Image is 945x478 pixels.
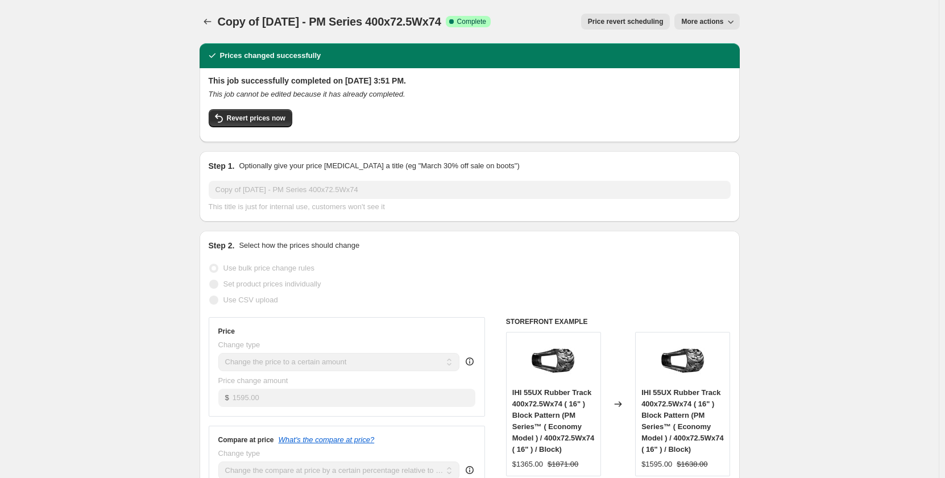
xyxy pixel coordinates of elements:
[530,338,576,384] img: ihi-rubber-track-ihi-55ux-rubber-track-400x72-5wx74-16-block-pattern-45135677587772_80x.jpg
[641,388,724,454] span: IHI 55UX Rubber Track 400x72.5Wx74 ( 16" ) Block Pattern (PM Series™ ( Economy Model ) / 400x72.5...
[218,340,260,349] span: Change type
[200,14,215,30] button: Price change jobs
[209,90,405,98] i: This job cannot be edited because it has already completed.
[677,459,707,470] strike: $1638.00
[512,388,595,454] span: IHI 55UX Rubber Track 400x72.5Wx74 ( 16" ) Block Pattern (PM Series™ ( Economy Model ) / 400x72.5...
[209,75,731,86] h2: This job successfully completed on [DATE] 3:51 PM.
[223,296,278,304] span: Use CSV upload
[641,459,672,470] div: $1595.00
[209,202,385,211] span: This title is just for internal use, customers won't see it
[674,14,739,30] button: More actions
[218,327,235,336] h3: Price
[464,464,475,476] div: help
[220,50,321,61] h2: Prices changed successfully
[218,435,274,444] h3: Compare at price
[218,449,260,458] span: Change type
[660,338,706,384] img: ihi-rubber-track-ihi-55ux-rubber-track-400x72-5wx74-16-block-pattern-45135677587772_80x.jpg
[218,15,441,28] span: Copy of [DATE] - PM Series 400x72.5Wx74
[223,280,321,288] span: Set product prices individually
[457,17,486,26] span: Complete
[209,240,235,251] h2: Step 2.
[681,17,723,26] span: More actions
[227,114,285,123] span: Revert prices now
[279,435,375,444] button: What's the compare at price?
[512,459,543,470] div: $1365.00
[239,240,359,251] p: Select how the prices should change
[239,160,519,172] p: Optionally give your price [MEDICAL_DATA] a title (eg "March 30% off sale on boots")
[209,160,235,172] h2: Step 1.
[506,317,731,326] h6: STOREFRONT EXAMPLE
[464,356,475,367] div: help
[218,376,288,385] span: Price change amount
[225,393,229,402] span: $
[223,264,314,272] span: Use bulk price change rules
[548,459,578,470] strike: $1871.00
[581,14,670,30] button: Price revert scheduling
[209,181,731,199] input: 30% off holiday sale
[588,17,664,26] span: Price revert scheduling
[233,389,475,407] input: 80.00
[209,109,292,127] button: Revert prices now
